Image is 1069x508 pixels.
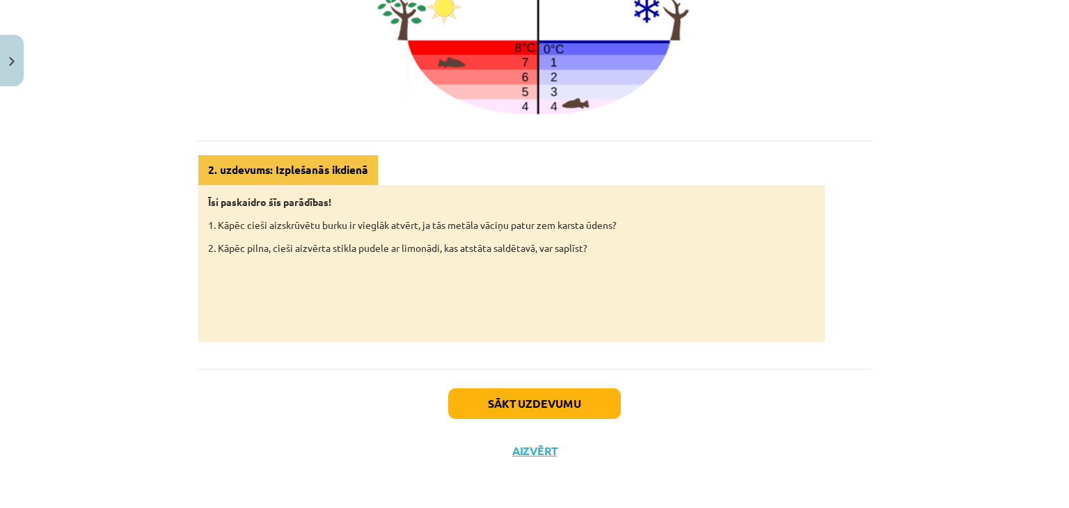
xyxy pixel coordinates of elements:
img: icon-close-lesson-0947bae3869378f0d4975bcd49f059093ad1ed9edebbc8119c70593378902aed.svg [9,57,15,66]
p: 1. Kāpēc cieši aizskrūvētu burku ir vieglāk atvērt, ja tās metāla vāciņu patur zem karsta ūdens? [208,218,815,232]
button: Sākt uzdevumu [448,388,621,419]
strong: 2. uzdevums: Izplešanās ikdienā [208,163,368,177]
iframe: 2. uzdevums [208,264,815,321]
strong: Īsi paskaidro šīs parādības! [208,196,331,208]
p: 2. Kāpēc pilna, cieši aizvērta stikla pudele ar limonādi, kas atstāta saldētavā, var saplīst? [208,241,815,255]
button: Aizvērt [508,444,561,458]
